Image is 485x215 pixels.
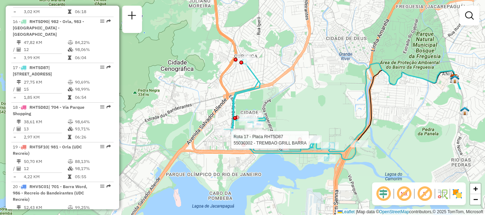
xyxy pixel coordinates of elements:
[13,104,85,116] span: | 704 - Via Parque Shopping
[75,118,110,125] td: 98,64%
[13,184,87,202] span: 20 -
[68,10,71,14] i: Tempo total em rota
[356,209,357,214] span: |
[100,19,104,23] em: Opções
[23,79,67,86] td: 27,75 KM
[13,144,82,156] span: | 981 - Orla (UDC Recreio)
[17,159,21,164] i: Distância Total
[100,145,104,149] em: Opções
[23,118,67,125] td: 38,61 KM
[107,184,111,188] em: Rota exportada
[68,120,73,124] i: % de utilização do peso
[473,195,478,204] span: −
[396,185,413,202] span: Exibir NR
[23,39,67,46] td: 47,82 KM
[336,209,485,215] div: Map data © contributors,© 2025 TomTom, Microsoft
[13,8,16,15] td: =
[107,65,111,69] em: Rota exportada
[17,166,21,171] i: Total de Atividades
[375,185,392,202] span: Ocultar deslocamento
[17,120,21,124] i: Distância Total
[75,86,110,93] td: 98,99%
[13,184,87,202] span: | 701 - Barra Word, 986 - Recreio do Bandeirantes (UDC Recreio)
[75,54,110,61] td: 06:04
[416,185,433,202] span: Exibir rótulo
[125,9,139,24] a: Nova sessão e pesquisa
[68,159,73,164] i: % de utilização do peso
[17,47,21,52] i: Total de Atividades
[75,79,110,86] td: 90,69%
[13,65,52,77] span: 17 -
[68,87,73,91] i: % de utilização da cubagem
[68,47,73,52] i: % de utilização da cubagem
[13,144,82,156] span: 19 -
[17,205,21,210] i: Distância Total
[470,194,481,205] a: Zoom out
[23,46,67,53] td: 12
[75,204,110,211] td: 99,25%
[17,80,21,84] i: Distância Total
[68,166,73,171] i: % de utilização da cubagem
[17,40,21,45] i: Distância Total
[68,80,73,84] i: % de utilização do peso
[13,125,16,132] td: /
[68,95,71,100] i: Tempo total em rota
[13,173,16,180] td: =
[107,19,111,23] em: Rota exportada
[13,19,84,37] span: 16 -
[473,184,478,193] span: +
[75,134,110,141] td: 06:26
[338,209,355,214] a: Leaflet
[13,54,16,61] td: =
[75,46,110,53] td: 98,06%
[68,127,73,131] i: % de utilização da cubagem
[68,175,71,179] i: Tempo total em rota
[450,74,459,83] img: CDD Jacarepaguá
[29,65,48,70] span: RHT5D87
[379,209,409,214] a: OpenStreetMap
[13,94,16,101] td: =
[75,8,110,15] td: 06:18
[23,125,67,132] td: 13
[17,127,21,131] i: Total de Atividades
[75,173,110,180] td: 05:55
[452,188,463,199] img: Exibir/Ocultar setores
[13,19,84,37] span: | 982 - Orla, 983 - [GEOGRAPHIC_DATA] - [GEOGRAPHIC_DATA]
[107,145,111,149] em: Rota exportada
[460,106,469,115] img: CrossDoking
[75,165,110,172] td: 98,17%
[23,165,67,172] td: 12
[13,86,16,93] td: /
[13,46,16,53] td: /
[17,87,21,91] i: Total de Atividades
[23,173,67,180] td: 4,22 KM
[470,183,481,194] a: Zoom in
[23,134,67,141] td: 2,97 KM
[100,65,104,69] em: Opções
[75,125,110,132] td: 93,71%
[29,184,49,189] span: RHV5C01
[29,19,48,24] span: RHT5D90
[23,8,67,15] td: 3,02 KM
[23,158,67,165] td: 50,70 KM
[13,65,52,77] span: | [STREET_ADDRESS]
[462,9,476,23] a: Exibir filtros
[23,204,67,211] td: 52,43 KM
[13,165,16,172] td: /
[13,104,85,116] span: 18 -
[29,144,48,149] span: RHT5F10
[68,40,73,45] i: % de utilização do peso
[100,184,104,188] em: Opções
[68,56,71,60] i: Tempo total em rota
[13,134,16,141] td: =
[23,54,67,61] td: 3,99 KM
[450,74,459,84] img: FAD Van
[68,205,73,210] i: % de utilização do peso
[100,105,104,109] em: Opções
[437,188,448,199] img: Fluxo de ruas
[23,94,67,101] td: 1,85 KM
[75,94,110,101] td: 06:54
[29,104,48,110] span: RHT5D82
[75,158,110,165] td: 88,13%
[68,135,71,139] i: Tempo total em rota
